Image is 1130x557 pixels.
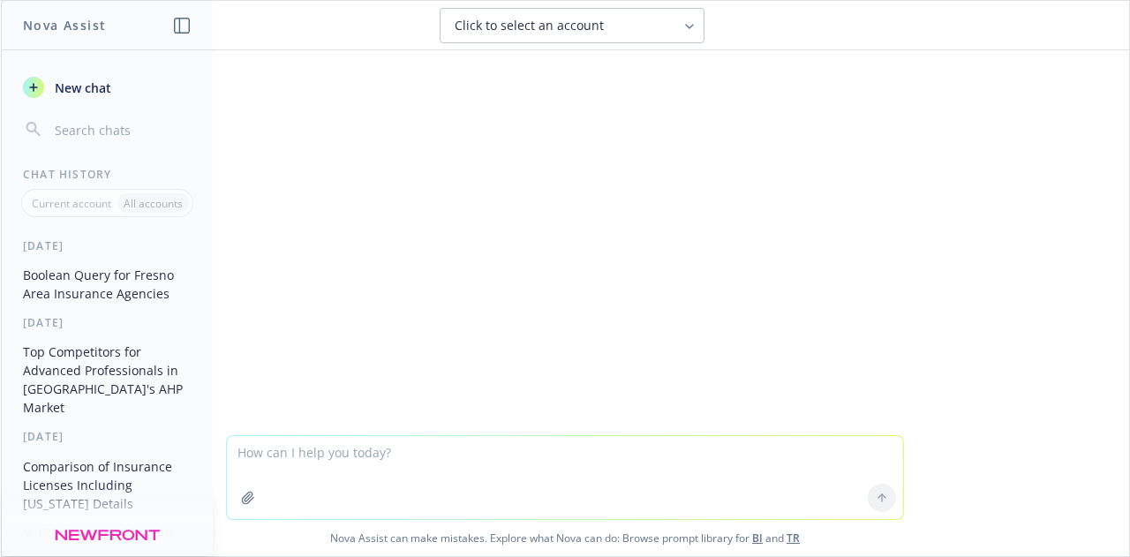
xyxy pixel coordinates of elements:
[2,315,213,330] div: [DATE]
[16,260,199,308] button: Boolean Query for Fresno Area Insurance Agencies
[8,520,1122,556] span: Nova Assist can make mistakes. Explore what Nova can do: Browse prompt library for and
[2,525,213,540] div: More than a week ago
[16,452,199,518] button: Comparison of Insurance Licenses Including [US_STATE] Details
[440,8,704,43] button: Click to select an account
[455,17,604,34] span: Click to select an account
[16,72,199,103] button: New chat
[2,429,213,444] div: [DATE]
[23,16,106,34] h1: Nova Assist
[51,117,192,142] input: Search chats
[2,167,213,182] div: Chat History
[51,79,111,97] span: New chat
[787,531,800,546] a: TR
[32,196,111,211] p: Current account
[752,531,763,546] a: BI
[2,238,213,253] div: [DATE]
[16,337,199,422] button: Top Competitors for Advanced Professionals in [GEOGRAPHIC_DATA]'s AHP Market
[124,196,183,211] p: All accounts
